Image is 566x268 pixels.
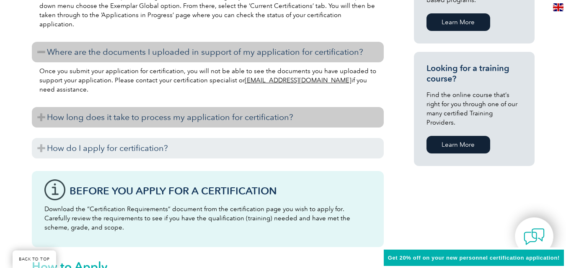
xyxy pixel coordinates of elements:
[426,90,522,127] p: Find the online course that’s right for you through one of our many certified Training Providers.
[32,107,384,128] h3: How long does it take to process my application for certification?
[245,77,351,84] a: [EMAIL_ADDRESS][DOMAIN_NAME]
[70,186,371,196] h3: Before You Apply For a Certification
[524,226,545,247] img: contact-chat.png
[32,138,384,158] h3: How do I apply for certification?
[426,136,490,153] a: Learn More
[426,63,522,84] h3: Looking for a training course?
[388,255,560,261] span: Get 20% off on your new personnel certification application!
[39,66,376,94] p: Once you submit your application for certification, you will not be able to see the documents you...
[426,13,490,31] a: Learn More
[553,3,563,11] img: en
[44,204,371,232] p: Download the “Certification Requirements” document from the certification page you wish to apply ...
[13,250,56,268] a: BACK TO TOP
[32,42,384,62] h3: Where are the documents I uploaded in support of my application for certification?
